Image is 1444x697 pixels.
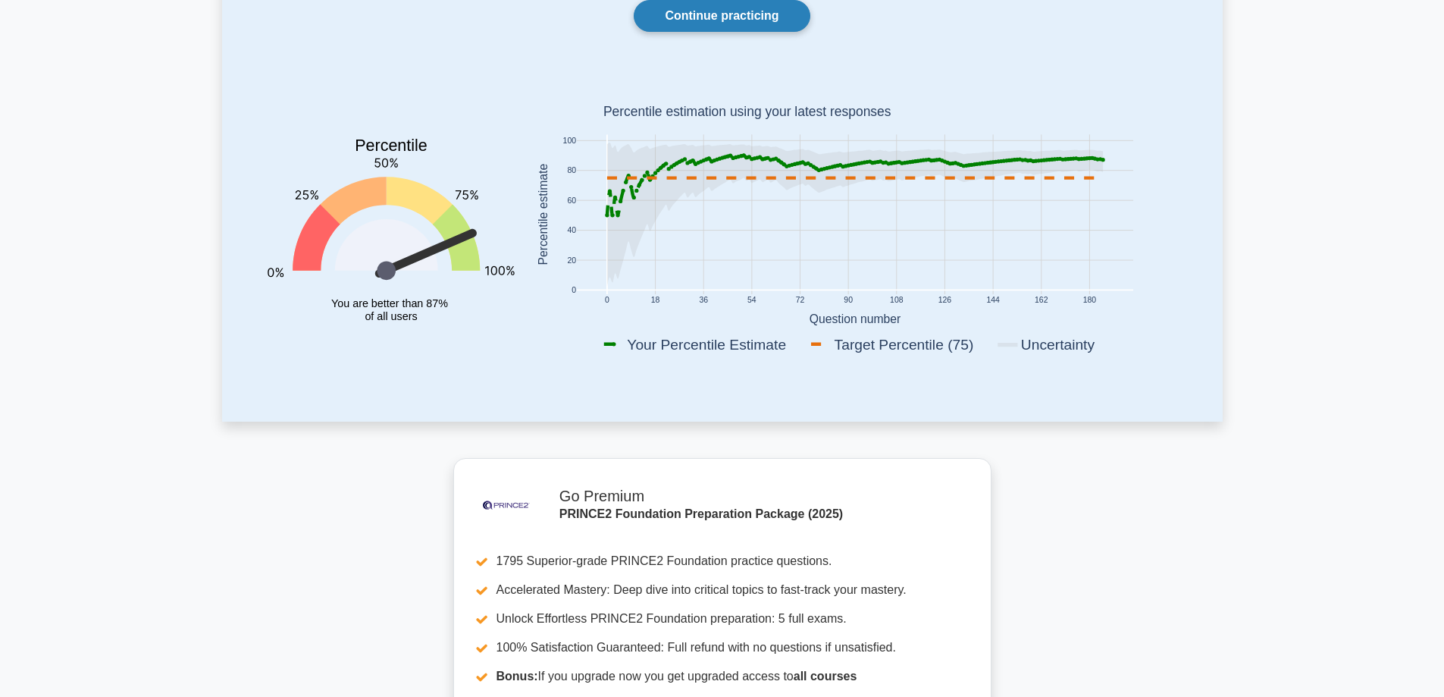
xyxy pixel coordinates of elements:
text: 80 [567,167,576,175]
text: Percentile estimation using your latest responses [603,105,891,120]
tspan: of all users [365,310,417,322]
tspan: You are better than 87% [331,297,448,309]
text: 18 [650,297,659,305]
text: Question number [809,312,901,325]
text: 108 [890,297,904,305]
text: 144 [986,297,1000,305]
text: 180 [1082,297,1096,305]
text: 20 [567,256,576,265]
text: 72 [795,297,804,305]
text: 126 [938,297,951,305]
text: 54 [747,297,756,305]
text: 40 [567,227,576,235]
text: 0 [604,297,609,305]
text: Percentile estimate [536,164,549,265]
text: 36 [699,297,708,305]
text: 162 [1035,297,1048,305]
text: 0 [572,287,576,295]
text: 100 [562,137,576,145]
text: Percentile [355,137,428,155]
text: 90 [844,297,853,305]
text: 60 [567,196,576,205]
